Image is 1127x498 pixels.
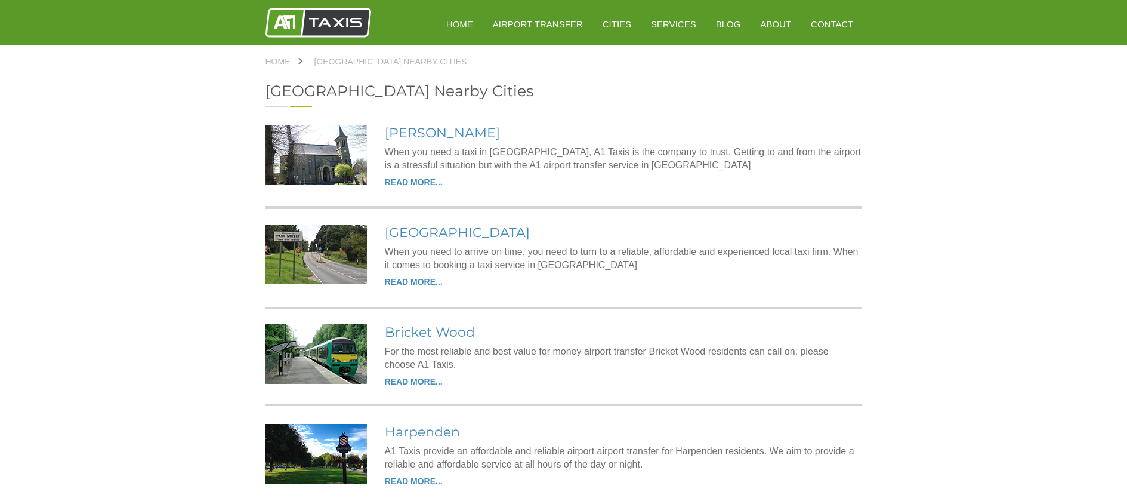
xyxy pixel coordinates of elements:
[302,57,479,66] a: [GEOGRAPHIC_DATA] Nearby Cities
[385,345,862,371] p: For the most reliable and best value for money airport transfer Bricket Wood residents can call o...
[265,225,367,284] img: Park Street Lane
[385,277,443,287] a: READ MORE...
[385,324,475,340] a: Bricket Wood
[385,146,862,172] p: When you need a taxi in [GEOGRAPHIC_DATA], A1 Taxis is the company to trust. Getting to and from ...
[385,177,443,187] a: READ MORE...
[265,8,371,38] img: A1 Taxis
[594,10,640,39] a: Cities
[265,57,291,66] span: Home
[752,10,799,39] a: About
[385,245,862,272] p: When you need to arrive on time, you need to turn to a reliable, affordable and experienced local...
[385,477,443,486] a: READ MORE...
[385,125,500,141] a: [PERSON_NAME]
[265,57,302,66] a: Home
[438,10,481,39] a: HOME
[265,125,367,185] img: Colney Heath
[385,377,443,386] a: READ MORE...
[484,10,591,39] a: Airport Transfer
[708,10,749,39] a: Blog
[314,57,467,66] span: [GEOGRAPHIC_DATA] Nearby Cities
[385,225,530,241] a: [GEOGRAPHIC_DATA]
[265,84,862,99] h2: [GEOGRAPHIC_DATA] Nearby Cities
[643,10,705,39] a: Services
[385,445,862,471] p: A1 Taxis provide an affordable and reliable airport airport transfer for Harpenden residents. We ...
[265,424,367,484] img: Harpenden
[265,324,367,384] img: Bricket Wood
[385,424,460,440] a: Harpenden
[802,10,862,39] a: Contact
